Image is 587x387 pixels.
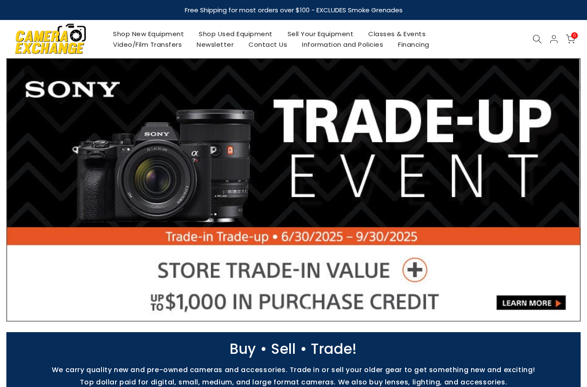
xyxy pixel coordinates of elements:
[280,28,361,39] a: Sell Your Equipment
[269,307,274,312] li: Page dot 1
[571,32,578,39] span: 0
[305,307,309,312] li: Page dot 5
[278,307,282,312] li: Page dot 2
[296,307,300,312] li: Page dot 4
[185,6,403,14] strong: Free Shipping for most orders over $100 - EXCLUDES Smoke Grenades
[2,366,585,374] p: We carry quality new and pre-owned cameras and accessories. Trade in or sell your older gear to g...
[2,378,585,386] p: Top dollar paid for digital, small, medium, and large format cameras. We also buy lenses, lightin...
[241,39,295,50] a: Contact Us
[566,34,575,44] a: 0
[192,28,280,39] a: Shop Used Equipment
[391,39,437,50] a: Financing
[2,345,585,353] p: Buy • Sell • Trade!
[106,28,192,39] a: Shop New Equipment
[313,307,318,312] li: Page dot 6
[287,307,291,312] li: Page dot 3
[295,39,391,50] a: Information and Policies
[106,39,189,50] a: Video/Film Transfers
[189,39,241,50] a: Newsletter
[361,28,433,39] a: Classes & Events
